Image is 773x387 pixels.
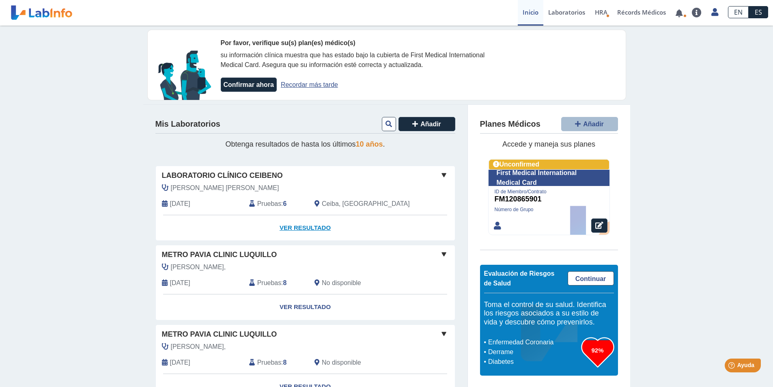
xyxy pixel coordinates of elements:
[701,355,764,378] iframe: Help widget launcher
[398,117,455,131] button: Añadir
[583,121,604,128] span: Añadir
[356,140,383,148] span: 10 años
[322,278,361,288] span: No disponible
[283,200,287,207] b: 6
[257,199,281,209] span: Pruebas
[171,342,226,352] span: Marrero Perea,
[728,6,749,18] a: EN
[575,275,606,282] span: Continuar
[221,52,485,68] span: su información clínica muestra que has estado bajo la cubierta de First Medical International Med...
[283,359,287,366] b: 8
[170,278,190,288] span: 2025-07-11
[162,329,277,340] span: Metro Pavia Clinic Luquillo
[221,78,277,92] button: Confirmar ahora
[156,294,455,320] a: Ver Resultado
[322,358,361,368] span: No disponible
[486,357,581,367] li: Diabetes
[486,337,581,347] li: Enfermedad Coronaria
[502,140,595,148] span: Accede y maneja sus planes
[486,347,581,357] li: Derrame
[484,301,614,327] h5: Toma el control de su salud. Identifica los riesgos asociados a su estilo de vida y descubre cómo...
[171,262,226,272] span: Rivera,
[283,279,287,286] b: 8
[171,183,279,193] span: Marrero Perea, Valerie
[162,170,283,181] span: Laboratorio Clínico Ceibeno
[281,81,338,88] a: Recordar más tarde
[155,119,220,129] h4: Mis Laboratorios
[170,199,190,209] span: 2025-08-25
[595,8,607,16] span: HRA
[749,6,768,18] a: ES
[243,199,308,209] div: :
[480,119,540,129] h4: Planes Médicos
[484,270,555,287] span: Evaluación de Riesgos de Salud
[156,215,455,241] a: Ver Resultado
[581,345,614,355] h3: 92%
[257,278,281,288] span: Pruebas
[568,271,614,285] a: Continuar
[243,358,308,368] div: :
[162,249,277,260] span: Metro Pavia Clinic Luquillo
[221,38,509,48] div: Por favor, verifique su(s) plan(es) médico(s)
[420,121,441,128] span: Añadir
[225,140,385,148] span: Obtenga resultados de hasta los últimos .
[322,199,410,209] span: Ceiba, PR
[243,278,308,288] div: :
[561,117,618,131] button: Añadir
[170,358,190,368] span: 2025-03-24
[257,358,281,368] span: Pruebas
